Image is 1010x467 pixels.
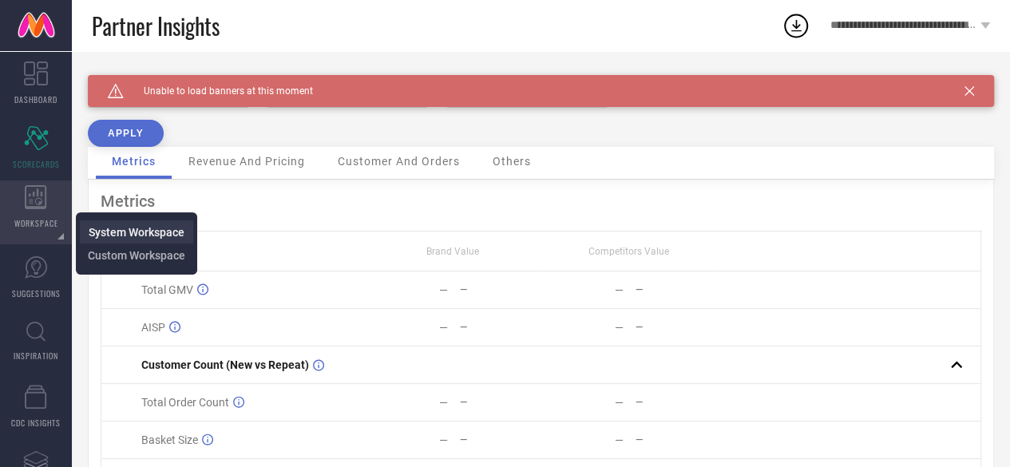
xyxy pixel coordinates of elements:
[439,321,448,334] div: —
[439,283,448,296] div: —
[124,85,313,97] span: Unable to load banners at this moment
[426,246,479,257] span: Brand Value
[112,155,156,168] span: Metrics
[14,217,58,229] span: WORKSPACE
[88,120,164,147] button: APPLY
[460,397,541,408] div: —
[92,10,220,42] span: Partner Insights
[615,433,624,446] div: —
[89,226,184,239] span: System Workspace
[615,396,624,409] div: —
[439,433,448,446] div: —
[89,224,184,239] a: System Workspace
[88,249,185,262] span: Custom Workspace
[101,192,981,211] div: Metrics
[615,321,624,334] div: —
[460,284,541,295] div: —
[460,322,541,333] div: —
[13,158,60,170] span: SCORECARDS
[88,247,185,263] a: Custom Workspace
[11,417,61,429] span: CDC INSIGHTS
[338,155,460,168] span: Customer And Orders
[12,287,61,299] span: SUGGESTIONS
[439,396,448,409] div: —
[636,397,716,408] div: —
[460,434,541,445] div: —
[14,93,57,105] span: DASHBOARD
[188,155,305,168] span: Revenue And Pricing
[14,350,58,362] span: INSPIRATION
[636,434,716,445] div: —
[141,358,309,371] span: Customer Count (New vs Repeat)
[141,283,193,296] span: Total GMV
[141,433,198,446] span: Basket Size
[588,246,669,257] span: Competitors Value
[141,396,229,409] span: Total Order Count
[636,322,716,333] div: —
[782,11,810,40] div: Open download list
[615,283,624,296] div: —
[493,155,531,168] span: Others
[88,75,248,86] div: Brand
[141,321,165,334] span: AISP
[636,284,716,295] div: —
